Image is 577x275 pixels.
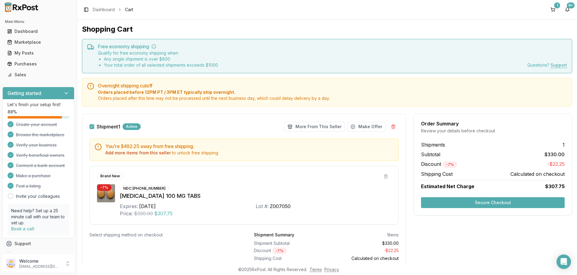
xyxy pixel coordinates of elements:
div: Order Summary [421,121,565,126]
div: - 7 % [443,161,457,168]
h1: Shopping Cart [82,24,572,34]
a: Book a call [11,226,34,231]
div: Shipment Subtotal [254,240,324,246]
div: [MEDICAL_DATA] 100 MG TABS [120,192,391,200]
div: 1 [554,2,560,8]
span: Make a purchase [16,173,51,179]
div: $330.00 [329,240,399,246]
div: Z007050 [270,203,291,210]
button: Feedback [2,249,74,260]
a: Terms [310,267,322,272]
p: Need help? Set up a 25 minute call with our team to set up. [11,208,66,226]
button: 1 [548,5,558,14]
button: Make Offer [347,122,385,131]
span: 1 [563,141,565,148]
div: 1 items [387,232,399,238]
button: Dashboard [2,27,74,36]
span: Subtotal [421,151,440,158]
nav: breadcrumb [93,7,133,13]
span: $307.75 [154,210,173,217]
span: Orders placed before 12PM PT / 3PM ET typically ship overnight. [98,89,567,95]
h2: Main Menu [5,19,72,24]
div: to unlock free shipping. [105,150,394,156]
span: $330.00 [544,151,565,158]
h3: Getting started [8,90,41,97]
span: Browse the marketplace [16,132,64,138]
button: More From This Seller [284,122,345,131]
div: Estimated Total [254,263,324,269]
div: Marketplace [7,39,70,45]
button: Sales [2,70,74,80]
span: Connect a bank account [16,163,65,169]
div: Calculated on checkout [329,255,399,261]
button: My Posts [2,48,74,58]
div: Brand New [97,173,123,179]
button: Purchases [2,59,74,69]
div: Qualify for free economy shipping when [98,50,218,68]
div: NDC: [PHONE_NUMBER] [120,185,169,192]
p: Let's finish your setup first! [8,102,69,108]
div: $307.75 [329,263,399,269]
button: 9+ [563,5,572,14]
div: Open Intercom Messenger [557,254,571,269]
img: RxPost Logo [2,2,41,12]
div: Lot #: [256,203,269,210]
a: Dashboard [5,26,72,37]
li: Any single shipment is over $ 800 [104,56,218,62]
button: Add more items from this seller [105,150,171,156]
div: 9+ [567,2,575,8]
div: Questions? [527,62,567,68]
span: Shipping Cost [421,170,453,178]
a: Dashboard [93,7,115,13]
p: [EMAIL_ADDRESS][DOMAIN_NAME] [19,264,61,269]
span: Estimated Net Charge [421,183,474,189]
img: User avatar [6,259,16,268]
h5: Overnight shipping cutoff [98,83,567,88]
div: - $22.25 [329,248,399,254]
span: $330.00 [134,210,153,217]
li: Your total order of all selected shipments exceeds $ 1000 [104,62,218,68]
a: My Posts [5,48,72,58]
label: Shipment 1 [97,124,120,129]
span: Calculated on checkout [510,170,565,178]
button: Support [2,238,74,249]
div: Select shipping method on checkout [89,232,235,238]
div: Price: [120,210,133,217]
span: -$22.25 [547,160,565,168]
div: - 7 % [272,248,287,254]
button: Marketplace [2,37,74,47]
div: [DATE] [139,203,156,210]
a: Invite your colleagues [16,193,60,199]
div: - 7 % [97,184,111,191]
p: Welcome [19,258,61,264]
span: Verify beneficial owners [16,152,64,158]
button: Secure Checkout [421,197,565,208]
span: 88 % [8,109,17,115]
a: Purchases [5,58,72,69]
span: $307.75 [545,183,565,190]
span: Feedback [14,251,35,258]
div: Review your details before checkout [421,128,565,134]
div: Sales [7,72,70,78]
a: Sales [5,69,72,80]
span: Verify your business [16,142,57,148]
div: Shipping Cost [254,255,324,261]
div: My Posts [7,50,70,56]
div: Discount [254,248,324,254]
h5: You're $492.25 away from free shipping. [105,144,394,149]
h5: Free economy shipping [98,44,567,49]
div: Expires: [120,203,138,210]
div: Purchases [7,61,70,67]
span: Cart [125,7,133,13]
span: Post a listing [16,183,41,189]
img: Januvia 100 MG TABS [97,184,115,202]
div: Active [123,123,141,130]
a: Privacy [324,267,339,272]
span: Orders placed after this time may not be processed until the next business day, which could delay... [98,95,567,101]
span: Create your account [16,122,57,128]
div: Dashboard [7,28,70,34]
a: Marketplace [5,37,72,48]
span: Shipments [421,141,445,148]
div: Shipment Summary [254,232,294,238]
